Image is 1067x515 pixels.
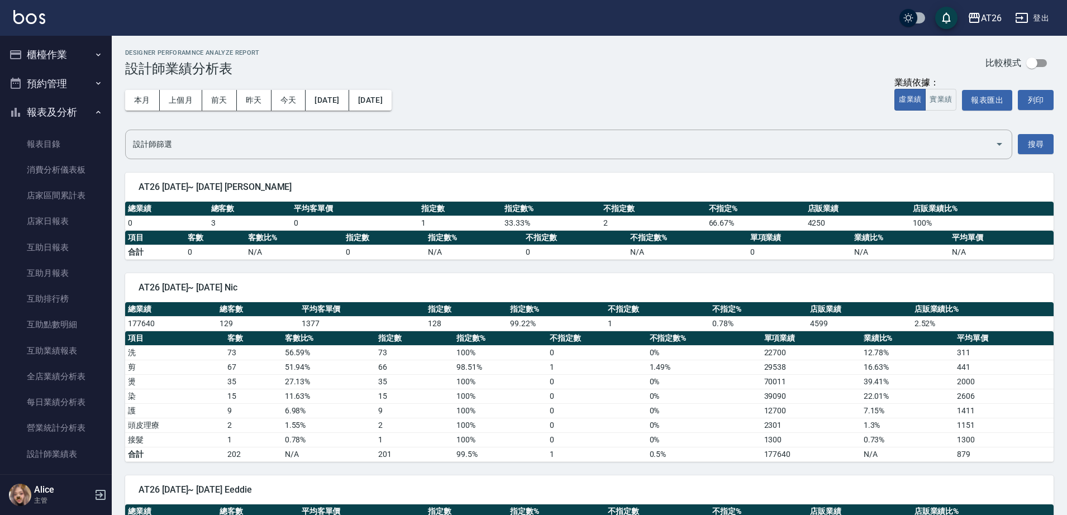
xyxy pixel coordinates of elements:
button: 報表匯出 [962,90,1012,111]
a: 每日業績分析表 [4,389,107,415]
td: 頭皮理療 [125,418,225,432]
td: 1300 [761,432,861,447]
td: 22700 [761,345,861,360]
td: 0 [547,389,646,403]
td: 0 % [647,345,761,360]
button: 實業績 [925,89,956,111]
h5: Alice [34,484,91,495]
th: 客數比% [245,231,343,245]
td: N/A [425,245,523,259]
td: 100 % [454,389,547,403]
td: 100 % [910,216,1054,230]
a: 消費分析儀表板 [4,157,107,183]
table: a dense table [125,331,1054,462]
td: 99.22 % [507,316,605,331]
a: 互助月報表 [4,260,107,286]
button: Open [990,135,1008,153]
th: 不指定% [706,202,805,216]
td: 0 % [647,432,761,447]
td: 0 % [647,389,761,403]
a: 報表目錄 [4,131,107,157]
td: 護 [125,403,225,418]
td: 0.78 % [709,316,807,331]
p: 比較模式 [985,57,1021,69]
a: 互助點數明細 [4,312,107,337]
th: 總業績 [125,202,208,216]
td: 燙 [125,374,225,389]
td: 29538 [761,360,861,374]
th: 不指定數 [523,231,627,245]
th: 不指定數% [647,331,761,346]
td: 441 [954,360,1054,374]
td: 0 [547,345,646,360]
th: 客數比% [282,331,375,346]
button: 上個月 [160,90,202,111]
td: 0 [523,245,627,259]
table: a dense table [125,302,1054,331]
button: 櫃檯作業 [4,40,107,69]
td: 39090 [761,389,861,403]
td: 3 [208,216,292,230]
td: 129 [217,316,299,331]
td: 100 % [454,345,547,360]
button: 登出 [1011,8,1054,28]
td: 100 % [454,374,547,389]
td: 879 [954,447,1054,461]
th: 店販業績比% [912,302,1054,317]
td: 12700 [761,403,861,418]
th: 店販業績 [805,202,910,216]
td: 6.98 % [282,403,375,418]
td: 99.5% [454,447,547,461]
td: 35 [375,374,454,389]
th: 指定數 [343,231,425,245]
th: 指定數% [507,302,605,317]
div: 業績依據： [894,77,956,89]
td: 177640 [125,316,217,331]
button: 今天 [271,90,306,111]
td: 67 [225,360,282,374]
input: 選擇設計師 [130,135,990,154]
td: 洗 [125,345,225,360]
td: 33.33 % [502,216,601,230]
td: 66.67 % [706,216,805,230]
th: 指定數 [375,331,454,346]
th: 不指定數% [627,231,747,245]
th: 指定數% [454,331,547,346]
td: 0.78 % [282,432,375,447]
td: N/A [949,245,1054,259]
td: 1.55 % [282,418,375,432]
th: 不指定數 [601,202,706,216]
td: 剪 [125,360,225,374]
td: 1 [605,316,709,331]
th: 總業績 [125,302,217,317]
td: 12.78 % [861,345,954,360]
td: 0 % [647,374,761,389]
td: 0 % [647,403,761,418]
td: 1 [547,360,646,374]
th: 業績比% [861,331,954,346]
td: 2000 [954,374,1054,389]
td: 0 [185,245,245,259]
a: 店家區間累計表 [4,183,107,208]
button: AT26 [963,7,1006,30]
td: 染 [125,389,225,403]
button: 本月 [125,90,160,111]
td: 2 [225,418,282,432]
td: 0 % [647,418,761,432]
th: 指定數 [425,302,507,317]
th: 總客數 [217,302,299,317]
th: 不指定% [709,302,807,317]
th: 店販業績 [807,302,912,317]
th: 店販業績比% [910,202,1054,216]
button: 預約管理 [4,69,107,98]
td: 4250 [805,216,910,230]
th: 不指定數 [547,331,646,346]
button: [DATE] [349,90,392,111]
td: 11.63 % [282,389,375,403]
th: 平均單價 [954,331,1054,346]
td: 0.5% [647,447,761,461]
td: 0 [547,374,646,389]
td: 70011 [761,374,861,389]
span: AT26 [DATE]~ [DATE] Nic [139,282,1040,293]
th: 指定數% [502,202,601,216]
